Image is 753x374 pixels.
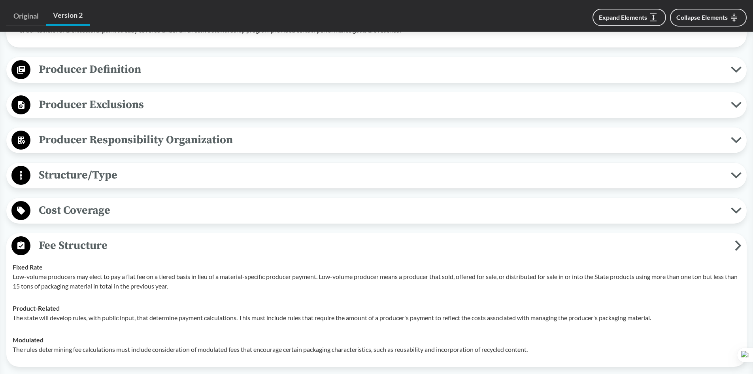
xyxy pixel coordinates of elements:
[13,313,740,323] p: The state will develop rules, with public input, that determine payment calculations. This must i...
[593,9,666,26] button: Expand Elements
[6,7,46,25] a: Original
[13,336,43,344] strong: Modulated
[30,131,731,149] span: Producer Responsibility Organization
[46,6,90,26] a: Version 2
[9,95,744,115] button: Producer Exclusions
[30,237,735,254] span: Fee Structure
[13,345,740,354] p: The rules determining fee calculations must include consideration of modulated fees that encourag...
[13,263,43,271] strong: Fixed Rate
[30,201,731,219] span: Cost Coverage
[9,60,744,80] button: Producer Definition
[9,165,744,186] button: Structure/Type
[30,96,731,114] span: Producer Exclusions
[30,166,731,184] span: Structure/Type
[9,201,744,221] button: Cost Coverage
[13,272,740,291] p: Low-volume producers may elect to pay a flat fee on a tiered basis in lieu of a material-specific...
[670,9,747,27] button: Collapse Elements
[9,236,744,256] button: Fee Structure
[13,304,60,312] strong: Product-Related
[9,130,744,150] button: Producer Responsibility Organization
[30,61,731,78] span: Producer Definition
